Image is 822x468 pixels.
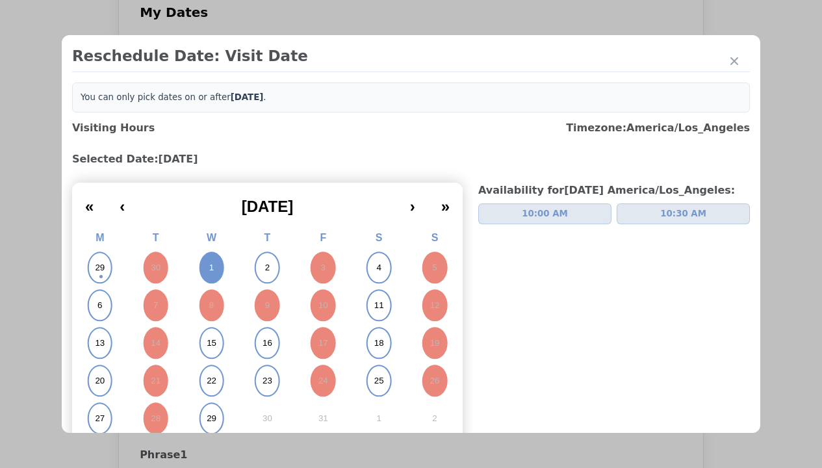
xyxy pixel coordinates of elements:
b: [DATE] [231,92,264,102]
button: October 29, 2025 [184,400,240,437]
button: October 30, 2025 [240,400,296,437]
button: October 18, 2025 [351,324,407,362]
abbr: October 20, 2025 [95,375,105,387]
abbr: Friday [320,232,326,243]
span: 10:30 AM [660,207,706,220]
button: October 11, 2025 [351,287,407,324]
button: › [397,188,428,216]
abbr: Thursday [264,232,271,243]
abbr: October 7, 2025 [153,300,158,311]
abbr: September 29, 2025 [95,262,105,274]
abbr: October 3, 2025 [321,262,326,274]
abbr: October 9, 2025 [265,300,270,311]
abbr: October 6, 2025 [97,300,102,311]
div: You can only pick dates on or after . [72,83,750,112]
abbr: October 23, 2025 [263,375,272,387]
abbr: Wednesday [207,232,216,243]
button: October 2, 2025 [240,249,296,287]
button: October 12, 2025 [407,287,463,324]
abbr: October 27, 2025 [95,413,105,424]
button: October 25, 2025 [351,362,407,400]
h3: Selected Date: [DATE] [72,151,750,167]
abbr: October 11, 2025 [374,300,384,311]
button: October 1, 2025 [184,249,240,287]
abbr: October 13, 2025 [95,337,105,349]
abbr: October 24, 2025 [318,375,328,387]
button: October 27, 2025 [72,400,128,437]
h3: Timezone: America/Los_Angeles [566,120,750,136]
abbr: October 28, 2025 [151,413,161,424]
button: October 4, 2025 [351,249,407,287]
abbr: October 29, 2025 [207,413,216,424]
abbr: October 14, 2025 [151,337,161,349]
button: November 1, 2025 [351,400,407,437]
abbr: October 8, 2025 [209,300,214,311]
button: September 30, 2025 [128,249,184,287]
abbr: October 12, 2025 [430,300,440,311]
button: October 28, 2025 [128,400,184,437]
button: October 13, 2025 [72,324,128,362]
button: October 31, 2025 [295,400,351,437]
abbr: October 26, 2025 [430,375,440,387]
button: October 10, 2025 [295,287,351,324]
abbr: Tuesday [153,232,159,243]
button: October 9, 2025 [240,287,296,324]
abbr: October 18, 2025 [374,337,384,349]
button: 10:30 AM [617,203,750,224]
abbr: October 19, 2025 [430,337,440,349]
h3: Availability for [DATE] America/Los_Angeles : [478,183,750,198]
button: October 16, 2025 [240,324,296,362]
abbr: November 2, 2025 [432,413,437,424]
button: October 14, 2025 [128,324,184,362]
button: October 23, 2025 [240,362,296,400]
abbr: October 25, 2025 [374,375,384,387]
abbr: November 1, 2025 [376,413,381,424]
button: October 19, 2025 [407,324,463,362]
button: » [428,188,463,216]
button: October 3, 2025 [295,249,351,287]
button: November 2, 2025 [407,400,463,437]
button: October 6, 2025 [72,287,128,324]
abbr: October 1, 2025 [209,262,214,274]
abbr: October 22, 2025 [207,375,216,387]
button: October 17, 2025 [295,324,351,362]
abbr: October 31, 2025 [318,413,328,424]
abbr: October 5, 2025 [432,262,437,274]
abbr: October 10, 2025 [318,300,328,311]
h3: Visiting Hours [72,120,155,136]
button: [DATE] [138,188,396,216]
button: October 5, 2025 [407,249,463,287]
abbr: Sunday [431,232,439,243]
button: October 22, 2025 [184,362,240,400]
button: « [72,188,107,216]
span: 10:00 AM [522,207,568,220]
abbr: October 2, 2025 [265,262,270,274]
abbr: October 30, 2025 [263,413,272,424]
button: October 7, 2025 [128,287,184,324]
abbr: Monday [96,232,104,243]
button: October 8, 2025 [184,287,240,324]
h2: Reschedule Date: Visit Date [72,45,750,66]
abbr: October 15, 2025 [207,337,216,349]
button: October 26, 2025 [407,362,463,400]
abbr: October 4, 2025 [376,262,381,274]
button: October 20, 2025 [72,362,128,400]
button: October 15, 2025 [184,324,240,362]
button: ‹ [107,188,138,216]
span: [DATE] [242,198,294,215]
abbr: October 21, 2025 [151,375,161,387]
button: 10:00 AM [478,203,611,224]
abbr: October 16, 2025 [263,337,272,349]
button: October 24, 2025 [295,362,351,400]
abbr: Saturday [376,232,383,243]
abbr: October 17, 2025 [318,337,328,349]
button: October 21, 2025 [128,362,184,400]
button: September 29, 2025 [72,249,128,287]
abbr: September 30, 2025 [151,262,161,274]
